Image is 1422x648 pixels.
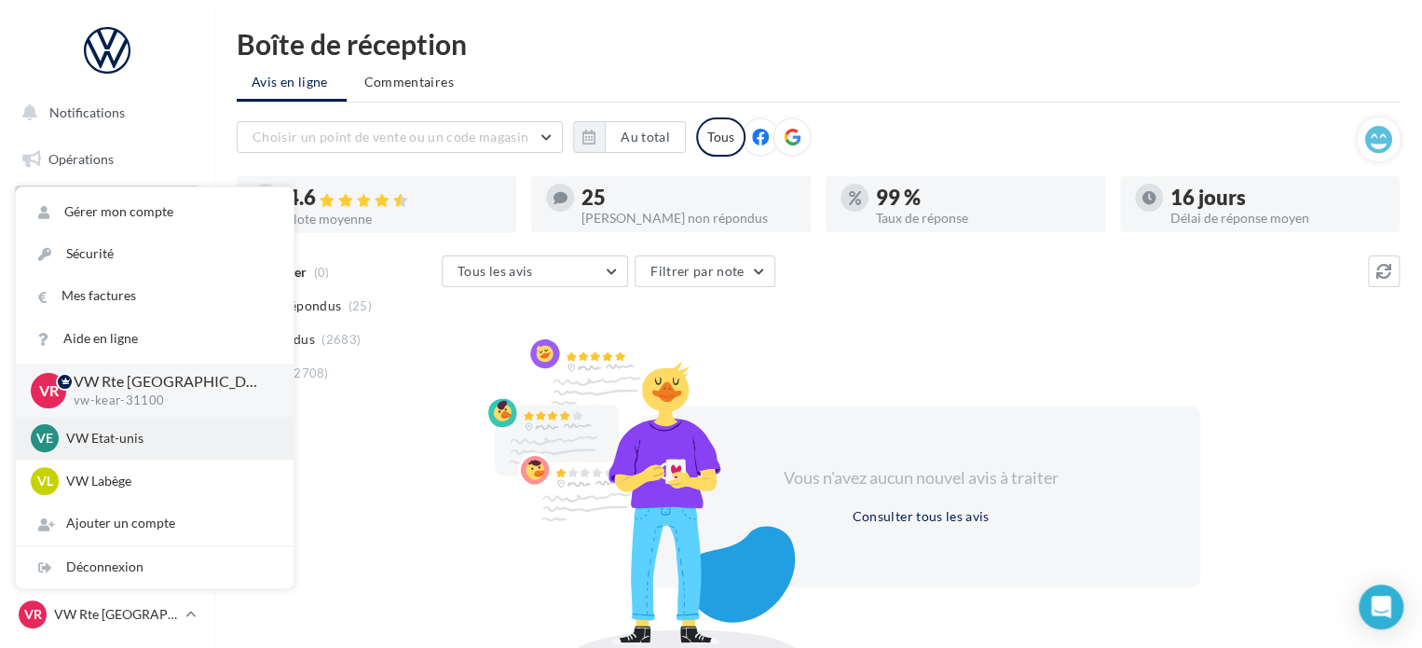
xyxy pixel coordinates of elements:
[349,298,372,313] span: (25)
[581,212,796,225] div: [PERSON_NAME] non répondus
[290,365,329,380] span: (2708)
[48,151,114,167] span: Opérations
[696,117,745,157] div: Tous
[37,472,53,490] span: VL
[16,503,294,545] div: Ajouter un compte
[442,255,628,287] button: Tous les avis
[573,121,686,153] button: Au total
[876,212,1090,225] div: Taux de réponse
[254,296,341,315] span: Non répondus
[458,263,533,279] span: Tous les avis
[16,191,294,233] a: Gérer mon compte
[11,234,203,273] a: Visibilité en ligne
[11,373,203,412] a: Médiathèque
[1170,187,1385,208] div: 16 jours
[11,326,203,365] a: Contacts
[16,318,294,360] a: Aide en ligne
[49,104,125,120] span: Notifications
[24,605,42,624] span: VR
[15,597,199,632] a: VR VW Rte [GEOGRAPHIC_DATA]
[16,233,294,275] a: Sécurité
[11,465,203,520] a: PLV et print personnalisable
[36,429,53,448] span: VE
[11,186,203,226] a: Boîte de réception
[876,187,1090,208] div: 99 %
[11,93,196,132] button: Notifications
[605,121,686,153] button: Au total
[39,379,59,401] span: VR
[287,187,501,209] div: 4.6
[1170,212,1385,225] div: Délai de réponse moyen
[16,275,294,317] a: Mes factures
[66,472,271,490] p: VW Labège
[237,121,563,153] button: Choisir un point de vente ou un code magasin
[11,528,203,583] a: Campagnes DataOnDemand
[11,140,203,179] a: Opérations
[11,420,203,459] a: Calendrier
[74,371,264,393] p: VW Rte [GEOGRAPHIC_DATA]
[287,213,501,226] div: Note moyenne
[364,73,454,91] span: Commentaires
[760,466,1081,490] div: Vous n'avez aucun nouvel avis à traiter
[74,393,264,409] p: vw-kear-31100
[253,129,528,145] span: Choisir un point de vente ou un code magasin
[237,30,1400,58] div: Boîte de réception
[16,546,294,588] div: Déconnexion
[321,332,361,347] span: (2683)
[635,255,775,287] button: Filtrer par note
[11,281,203,320] a: Campagnes
[844,505,996,528] button: Consulter tous les avis
[581,187,796,208] div: 25
[66,429,271,448] p: VW Etat-unis
[1359,585,1403,629] div: Open Intercom Messenger
[54,605,178,624] p: VW Rte [GEOGRAPHIC_DATA]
